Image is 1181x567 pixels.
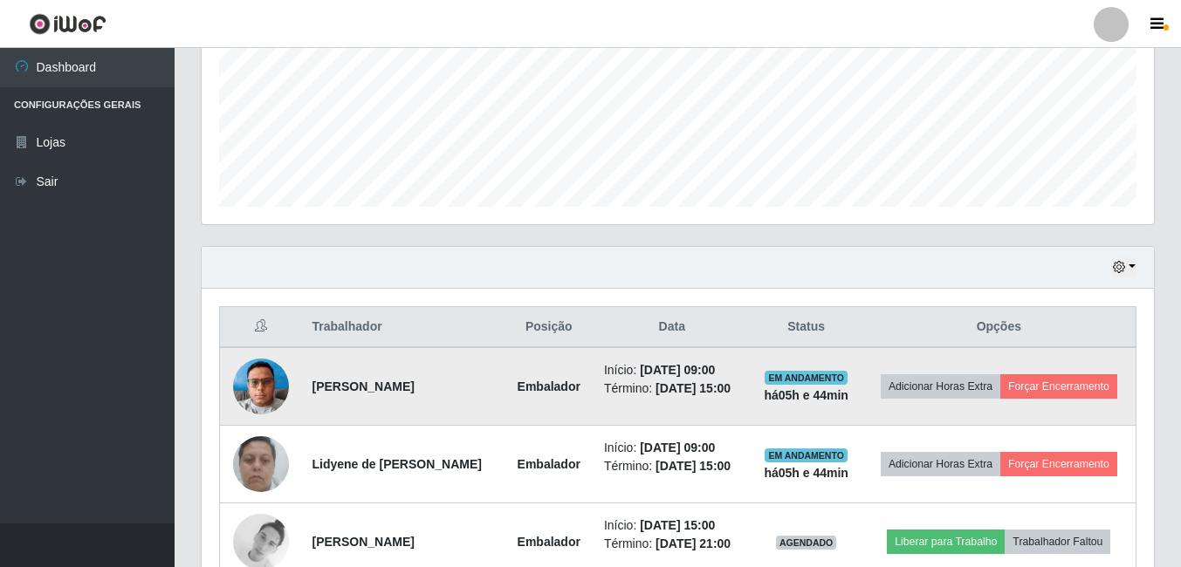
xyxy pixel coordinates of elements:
li: Término: [604,379,740,398]
img: CoreUI Logo [29,13,106,35]
strong: há 05 h e 44 min [764,466,848,480]
button: Liberar para Trabalho [887,529,1005,554]
strong: [PERSON_NAME] [312,379,415,393]
img: 1728993932002.jpeg [233,349,289,423]
strong: Embalador [518,457,580,471]
strong: Embalador [518,535,580,549]
li: Início: [604,516,740,535]
time: [DATE] 15:00 [656,381,731,395]
time: [DATE] 15:00 [640,518,715,532]
img: 1738093505168.jpeg [233,427,289,501]
li: Término: [604,535,740,553]
button: Forçar Encerramento [1000,452,1117,476]
li: Início: [604,439,740,457]
th: Data [594,307,751,348]
button: Adicionar Horas Extra [881,374,1000,399]
th: Posição [505,307,594,348]
time: [DATE] 09:00 [640,363,715,377]
time: [DATE] 15:00 [656,459,731,473]
th: Status [751,307,862,348]
li: Início: [604,361,740,379]
th: Trabalhador [302,307,505,348]
time: [DATE] 09:00 [640,441,715,454]
strong: há 05 h e 44 min [764,388,848,402]
strong: Lidyene de [PERSON_NAME] [312,457,482,471]
strong: Embalador [518,379,580,393]
button: Trabalhador Faltou [1005,529,1110,554]
time: [DATE] 21:00 [656,536,731,550]
span: EM ANDAMENTO [765,371,848,385]
th: Opções [862,307,1136,348]
button: Adicionar Horas Extra [881,452,1000,476]
span: AGENDADO [776,536,837,550]
span: EM ANDAMENTO [765,448,848,462]
strong: [PERSON_NAME] [312,535,415,549]
li: Término: [604,457,740,475]
button: Forçar Encerramento [1000,374,1117,399]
